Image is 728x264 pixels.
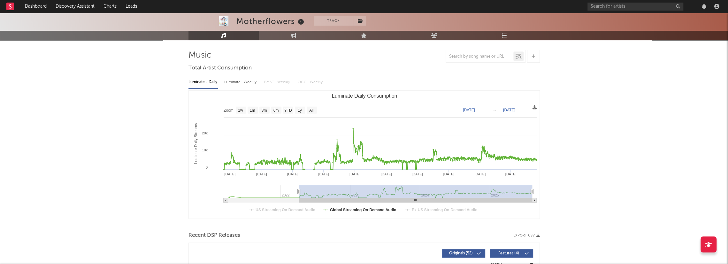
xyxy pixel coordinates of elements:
text: [DATE] [287,172,298,176]
div: Motherflowers [236,16,306,27]
button: Track [314,16,354,26]
text: [DATE] [474,172,486,176]
span: Total Artist Consumption [188,64,252,72]
text: [DATE] [503,108,515,112]
text: [DATE] [505,172,516,176]
text: Zoom [224,108,234,113]
div: Luminate - Daily [188,77,218,88]
svg: Luminate Daily Consumption [189,91,540,219]
button: Features(4) [490,249,533,258]
text: YTD [284,108,292,113]
input: Search for artists [587,3,683,11]
button: Export CSV [513,234,540,237]
text: 3m [261,108,267,113]
input: Search by song name or URL [446,54,513,59]
text: 0 [205,165,207,169]
text: 1y [297,108,302,113]
button: Originals(52) [442,249,485,258]
text: 20k [202,131,208,135]
text: [DATE] [411,172,423,176]
text: 6m [273,108,279,113]
text: [DATE] [443,172,454,176]
text: All [309,108,313,113]
text: US Streaming On-Demand Audio [256,208,315,212]
text: [DATE] [380,172,392,176]
div: Luminate - Weekly [224,77,258,88]
text: 1m [249,108,255,113]
text: [DATE] [224,172,235,176]
span: Originals ( 52 ) [446,252,476,255]
text: Global Streaming On-Demand Audio [330,208,396,212]
text: [DATE] [256,172,267,176]
text: → [493,108,496,112]
text: Luminate Daily Streams [193,123,198,164]
span: Recent DSP Releases [188,232,240,239]
text: 1w [238,108,243,113]
text: Luminate Daily Consumption [332,93,397,99]
text: [DATE] [318,172,329,176]
text: [DATE] [349,172,360,176]
text: Ex-US Streaming On-Demand Audio [411,208,477,212]
text: 10k [202,148,208,152]
span: Features ( 4 ) [494,252,524,255]
text: [DATE] [463,108,475,112]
